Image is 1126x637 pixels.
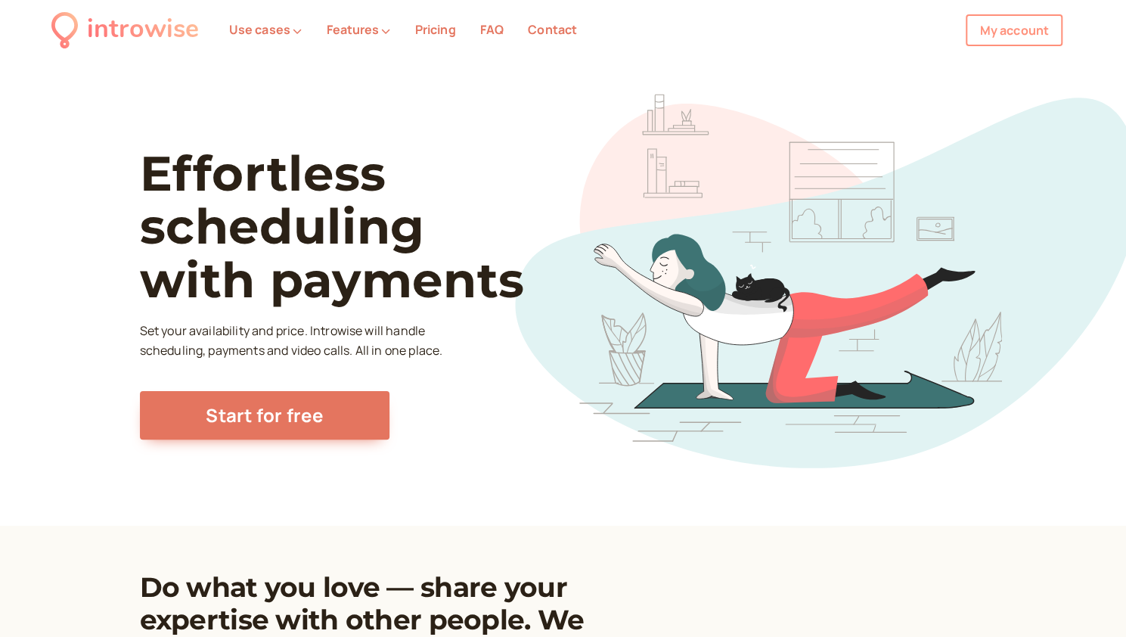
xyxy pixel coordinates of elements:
a: Contact [528,21,577,38]
a: Pricing [414,21,455,38]
iframe: Chat Widget [1050,564,1126,637]
p: Set your availability and price. Introwise will handle scheduling, payments and video calls. All ... [140,322,447,361]
a: Start for free [140,391,389,440]
button: Use cases [229,23,302,36]
div: introwise [87,9,199,51]
button: Features [326,23,390,36]
a: FAQ [480,21,504,38]
h1: Effortless scheduling with payments [140,147,579,306]
a: My account [966,14,1062,46]
a: introwise [51,9,199,51]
